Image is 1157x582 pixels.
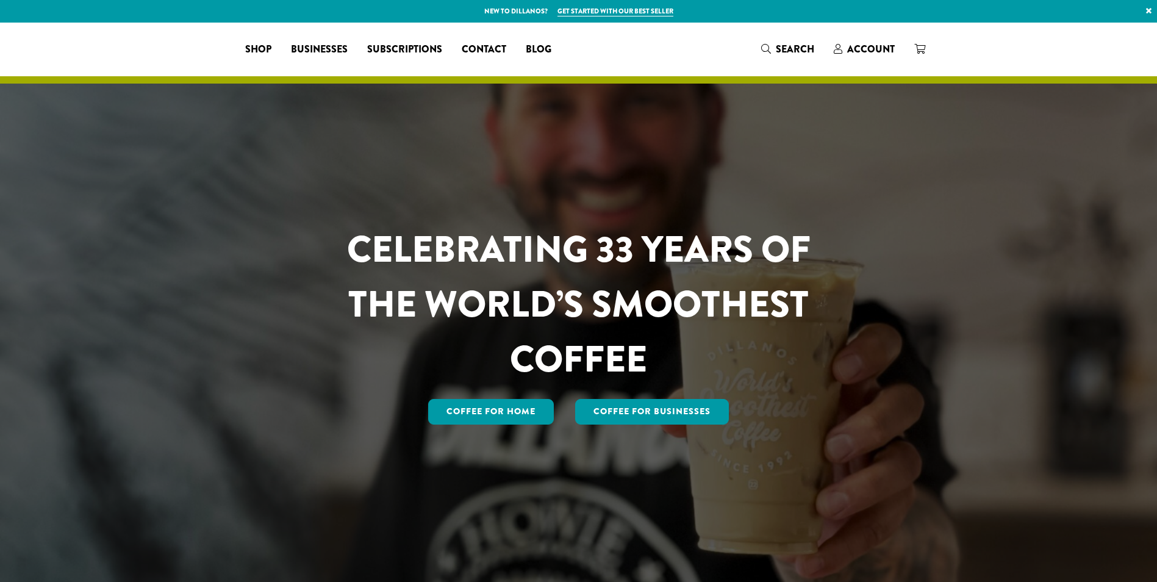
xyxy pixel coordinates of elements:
a: Search [751,39,824,59]
span: Shop [245,42,271,57]
span: Subscriptions [367,42,442,57]
a: Coffee for Home [428,399,554,425]
span: Search [776,42,814,56]
span: Contact [462,42,506,57]
a: Coffee For Businesses [575,399,729,425]
span: Blog [526,42,551,57]
a: Shop [235,40,281,59]
span: Businesses [291,42,348,57]
h1: CELEBRATING 33 YEARS OF THE WORLD’S SMOOTHEST COFFEE [311,222,847,387]
span: Account [847,42,895,56]
a: Get started with our best seller [557,6,673,16]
